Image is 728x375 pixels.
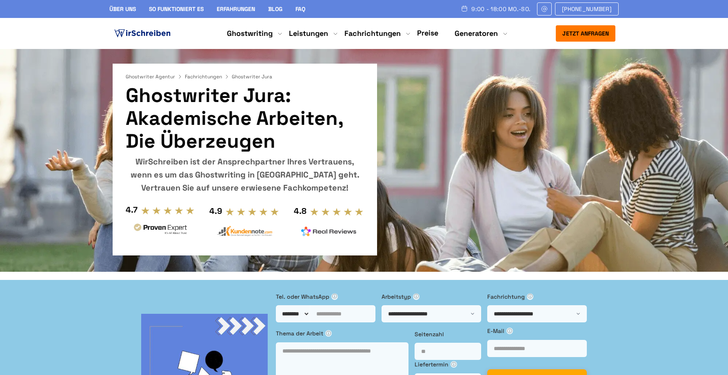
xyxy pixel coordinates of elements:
label: Thema der Arbeit [276,329,408,338]
button: Jetzt anfragen [556,25,615,42]
span: ⓘ [331,293,338,300]
a: Ghostwriting [227,29,273,38]
label: Seitenzahl [415,330,481,339]
a: Ghostwriter Agentur [126,73,183,80]
a: Leistungen [289,29,328,38]
span: ⓘ [325,330,332,337]
a: [PHONE_NUMBER] [555,2,619,16]
a: Blog [268,5,282,13]
a: FAQ [295,5,305,13]
img: logo ghostwriter-österreich [113,27,172,40]
a: So funktioniert es [149,5,204,13]
a: Fachrichtungen [344,29,401,38]
label: Fachrichtung [487,292,587,301]
div: WirSchreiben ist der Ansprechpartner Ihres Vertrauens, wenn es um das Ghostwriting in [GEOGRAPHIC... [126,155,364,194]
span: 9:00 - 18:00 Mo.-So. [471,6,530,12]
span: Ghostwriter Jura [232,73,272,80]
span: ⓘ [527,293,533,300]
label: E-Mail [487,326,587,335]
span: ⓘ [413,293,419,300]
span: ⓘ [506,328,513,334]
img: Email [541,6,548,12]
div: 4.9 [209,204,222,217]
img: Schedule [461,5,468,12]
img: stars [310,207,364,216]
img: realreviews [301,226,357,236]
h1: Ghostwriter Jura: Akademische Arbeiten, die Überzeugen [126,84,364,153]
img: stars [141,206,195,215]
a: Fachrichtungen [185,73,230,80]
label: Liefertermin [415,360,481,369]
label: Tel. oder WhatsApp [276,292,375,301]
span: [PHONE_NUMBER] [562,6,612,12]
a: Erfahrungen [217,5,255,13]
div: 4.8 [294,204,306,217]
div: 4.7 [126,203,138,216]
a: Preise [417,28,438,38]
img: provenexpert [133,222,188,237]
a: Generatoren [455,29,498,38]
img: kundennote [217,226,272,237]
label: Arbeitstyp [382,292,481,301]
img: stars [225,207,280,216]
a: Über uns [109,5,136,13]
span: ⓘ [451,361,457,368]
